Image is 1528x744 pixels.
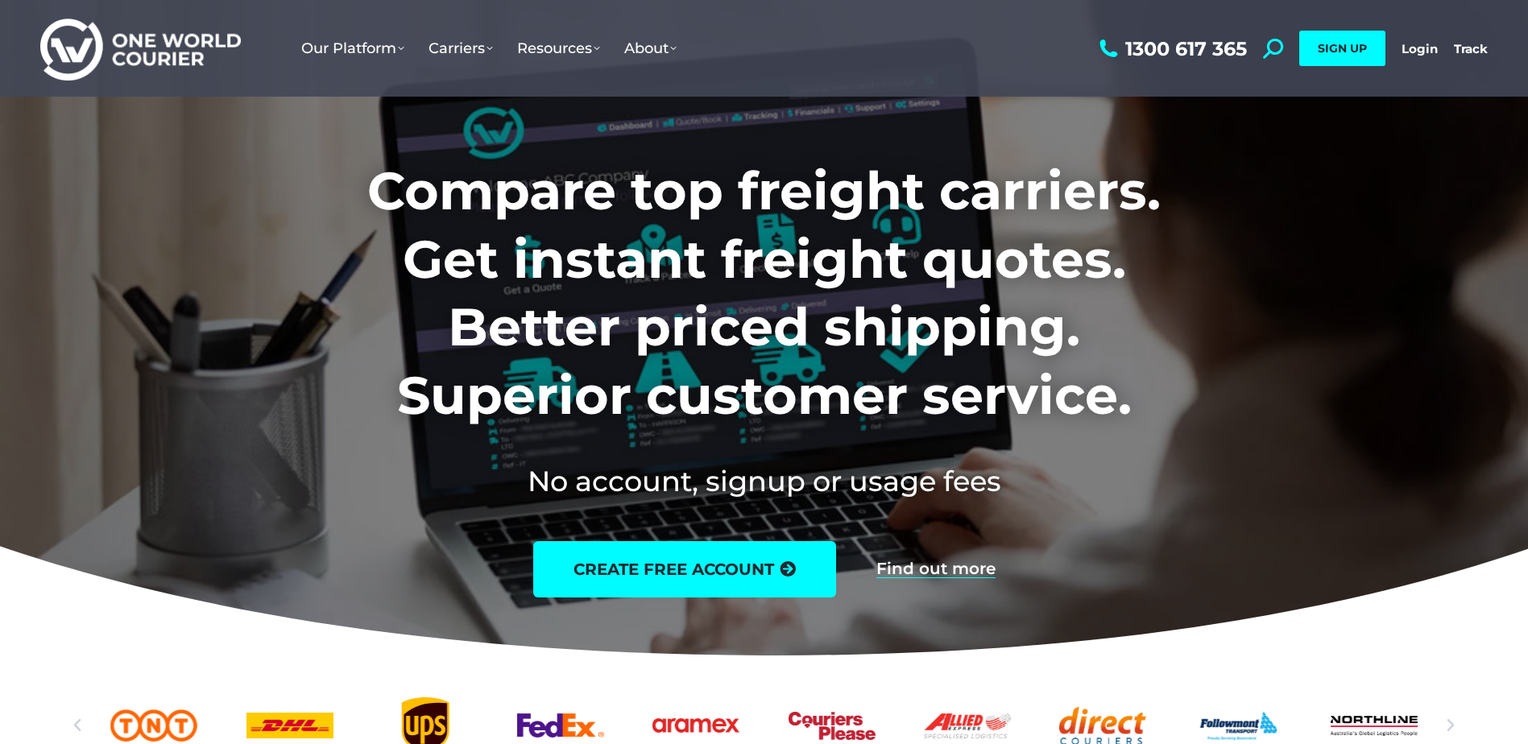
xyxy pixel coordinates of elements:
a: SIGN UP [1299,31,1385,66]
a: About [612,23,689,73]
a: Our Platform [289,23,416,73]
a: Login [1402,41,1438,56]
a: Find out more [876,560,996,578]
span: Resources [517,39,600,57]
a: Carriers [416,23,505,73]
a: 1300 617 365 [1095,39,1247,59]
span: Carriers [429,39,493,57]
span: SIGN UP [1318,41,1367,56]
span: About [624,39,677,57]
h2: No account, signup or usage fees [261,461,1267,501]
a: create free account [533,541,836,597]
a: Track [1454,41,1488,56]
img: One World Courier [40,16,241,81]
span: Our Platform [301,39,404,57]
a: Resources [505,23,612,73]
h1: Compare top freight carriers. Get instant freight quotes. Better priced shipping. Superior custom... [261,157,1267,429]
